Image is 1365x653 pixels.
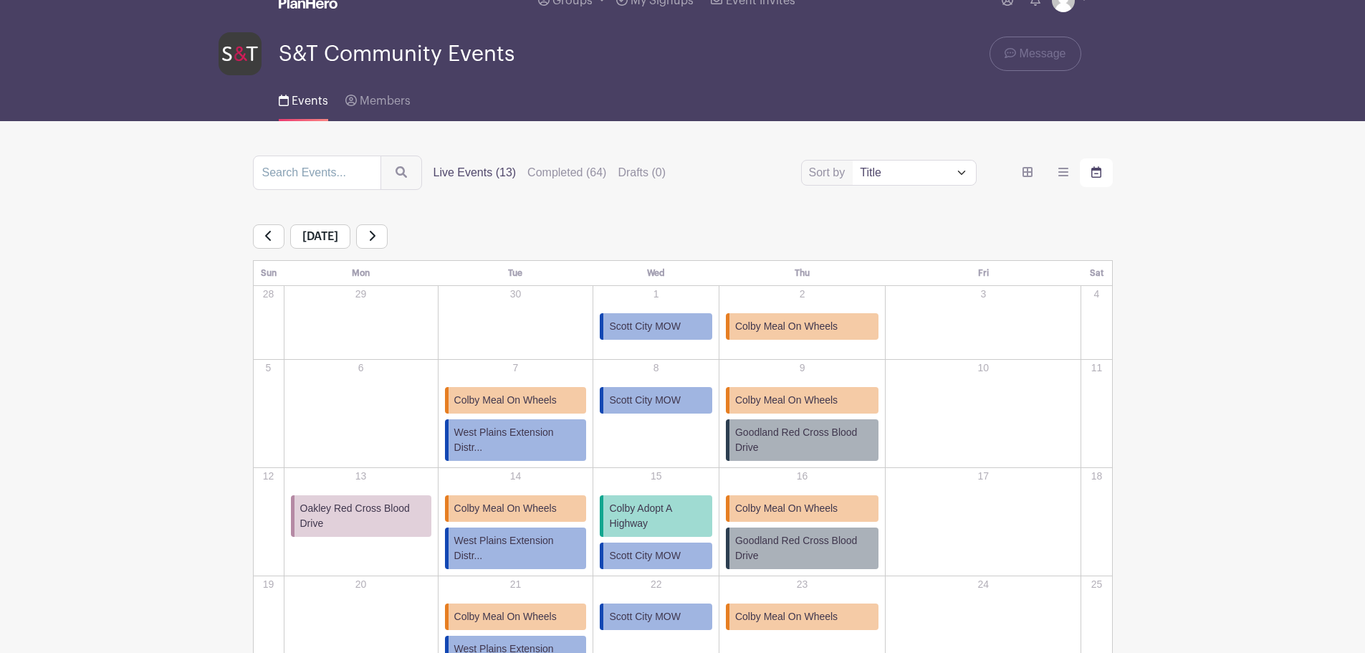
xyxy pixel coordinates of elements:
p: 8 [594,361,718,376]
p: 4 [1082,287,1111,302]
p: 22 [594,577,718,592]
a: Colby Meal On Wheels [445,495,587,522]
th: Sun [253,261,284,286]
p: 3 [886,287,1080,302]
a: Scott City MOW [600,604,712,630]
span: Colby Meal On Wheels [454,393,557,408]
span: West Plains Extension Distr... [454,533,581,563]
p: 28 [254,287,283,302]
p: 6 [285,361,437,376]
a: Colby Meal On Wheels [726,387,878,414]
a: Colby Meal On Wheels [726,604,878,630]
a: Goodland Red Cross Blood Drive [726,419,878,461]
p: 17 [886,469,1080,484]
p: 21 [439,577,593,592]
p: 14 [439,469,593,484]
input: Search Events... [253,156,381,190]
a: Colby Meal On Wheels [726,495,878,522]
span: Scott City MOW [609,609,681,624]
div: filters [434,164,678,181]
span: Message [1020,45,1066,62]
span: Events [292,95,328,107]
p: 1 [594,287,718,302]
a: Scott City MOW [600,387,712,414]
a: Colby Meal On Wheels [726,313,878,340]
p: 12 [254,469,283,484]
span: Oakley Red Cross Blood Drive [300,501,426,531]
p: 9 [720,361,884,376]
span: S&T Community Events [279,42,514,66]
a: Members [345,75,411,121]
p: 25 [1082,577,1111,592]
th: Tue [438,261,593,286]
label: Sort by [809,164,850,181]
a: Oakley Red Cross Blood Drive [291,495,431,537]
span: Scott City MOW [609,548,681,563]
p: 29 [285,287,437,302]
th: Fri [886,261,1081,286]
p: 19 [254,577,283,592]
a: Message [990,37,1081,71]
img: s-and-t-logo-planhero.png [219,32,262,75]
p: 7 [439,361,593,376]
a: Scott City MOW [600,313,712,340]
p: 18 [1082,469,1111,484]
p: 20 [285,577,437,592]
span: Goodland Red Cross Blood Drive [735,425,873,455]
p: 10 [886,361,1080,376]
span: Colby Meal On Wheels [454,609,557,624]
div: order and view [1011,158,1113,187]
p: 24 [886,577,1080,592]
span: Members [360,95,411,107]
a: Scott City MOW [600,543,712,569]
span: Colby Meal On Wheels [735,393,838,408]
label: Completed (64) [527,164,606,181]
p: 2 [720,287,884,302]
th: Sat [1081,261,1112,286]
label: Drafts (0) [618,164,666,181]
span: Scott City MOW [609,319,681,334]
a: Colby Meal On Wheels [445,387,587,414]
a: Goodland Red Cross Blood Drive [726,528,878,569]
p: 15 [594,469,718,484]
th: Wed [593,261,719,286]
span: West Plains Extension Distr... [454,425,581,455]
span: Scott City MOW [609,393,681,408]
span: Colby Meal On Wheels [735,319,838,334]
label: Live Events (13) [434,164,517,181]
span: Colby Meal On Wheels [735,501,838,516]
th: Thu [719,261,885,286]
span: Goodland Red Cross Blood Drive [735,533,873,563]
span: Colby Adopt A Highway [609,501,707,531]
a: Colby Meal On Wheels [445,604,587,630]
a: Colby Adopt A Highway [600,495,712,537]
p: 11 [1082,361,1111,376]
p: 23 [720,577,884,592]
p: 13 [285,469,437,484]
p: 5 [254,361,283,376]
span: Colby Meal On Wheels [454,501,557,516]
span: [DATE] [290,224,350,249]
p: 30 [439,287,593,302]
th: Mon [284,261,438,286]
span: Colby Meal On Wheels [735,609,838,624]
a: West Plains Extension Distr... [445,419,587,461]
a: West Plains Extension Distr... [445,528,587,569]
a: Events [279,75,328,121]
p: 16 [720,469,884,484]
